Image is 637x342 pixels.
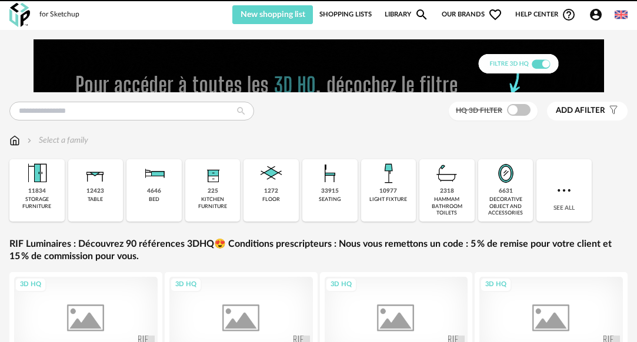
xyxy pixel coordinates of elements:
[385,5,429,24] a: LibraryMagnify icon
[25,135,34,146] img: svg+xml;base64,PHN2ZyB3aWR0aD0iMTYiIGhlaWdodD0iMTYiIHZpZXdCb3g9IjAgMCAxNiAxNiIgZmlsbD0ibm9uZSIgeG...
[415,8,429,22] span: Magnify icon
[28,187,46,195] div: 11834
[480,277,512,292] div: 3D HQ
[23,159,51,187] img: Meuble%20de%20rangement.png
[147,187,161,195] div: 4646
[442,5,502,24] span: Our brands
[379,187,397,195] div: 10977
[34,39,604,92] img: FILTRE%20HQ%20NEW_V1%20(4).gif
[433,159,461,187] img: Salle%20de%20bain.png
[232,5,313,24] button: New shopping list
[482,196,530,216] div: decorative object and accessories
[589,8,603,22] span: Account Circle icon
[547,102,628,120] button: Add afilter Filter icon
[605,106,619,116] span: Filter icon
[9,135,20,146] img: svg+xml;base64,PHN2ZyB3aWR0aD0iMTYiIGhlaWdodD0iMTciIHZpZXdCb3g9IjAgMCAxNiAxNyIgZmlsbD0ibm9uZSIgeG...
[589,8,608,22] span: Account Circle icon
[257,159,285,187] img: Sol.png
[241,11,305,19] span: New shopping list
[264,187,278,195] div: 1272
[555,181,573,200] img: more.7b13dc1.svg
[9,238,628,263] a: RIF Luminaires : Découvrez 90 références 3DHQ😍 Conditions prescripteurs : Nous vous remettons un ...
[556,106,580,115] span: Add a
[325,277,357,292] div: 3D HQ
[208,187,218,195] div: 225
[615,8,628,21] img: us
[562,8,576,22] span: Help Circle Outline icon
[492,159,520,187] img: Miroir.png
[316,159,344,187] img: Assise.png
[488,8,502,22] span: Heart Outline icon
[536,159,592,222] div: See all
[25,135,88,146] div: Select a family
[456,107,502,114] span: HQ 3D filter
[39,10,79,19] div: for Sketchup
[140,159,168,187] img: Literie.png
[13,196,61,210] div: storage furniture
[9,3,30,27] img: OXP
[88,196,103,203] div: table
[369,196,407,203] div: light fixture
[149,196,159,203] div: bed
[440,187,454,195] div: 2318
[515,8,576,22] span: Help centerHelp Circle Outline icon
[189,196,237,210] div: kitchen furniture
[374,159,402,187] img: Luminaire.png
[556,106,605,116] span: filter
[15,277,46,292] div: 3D HQ
[86,187,104,195] div: 12423
[423,196,471,216] div: hammam bathroom toilets
[319,5,372,24] a: Shopping Lists
[321,187,339,195] div: 33915
[499,187,513,195] div: 6631
[262,196,280,203] div: floor
[81,159,109,187] img: Table.png
[319,196,341,203] div: seating
[199,159,227,187] img: Rangement.png
[170,277,202,292] div: 3D HQ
